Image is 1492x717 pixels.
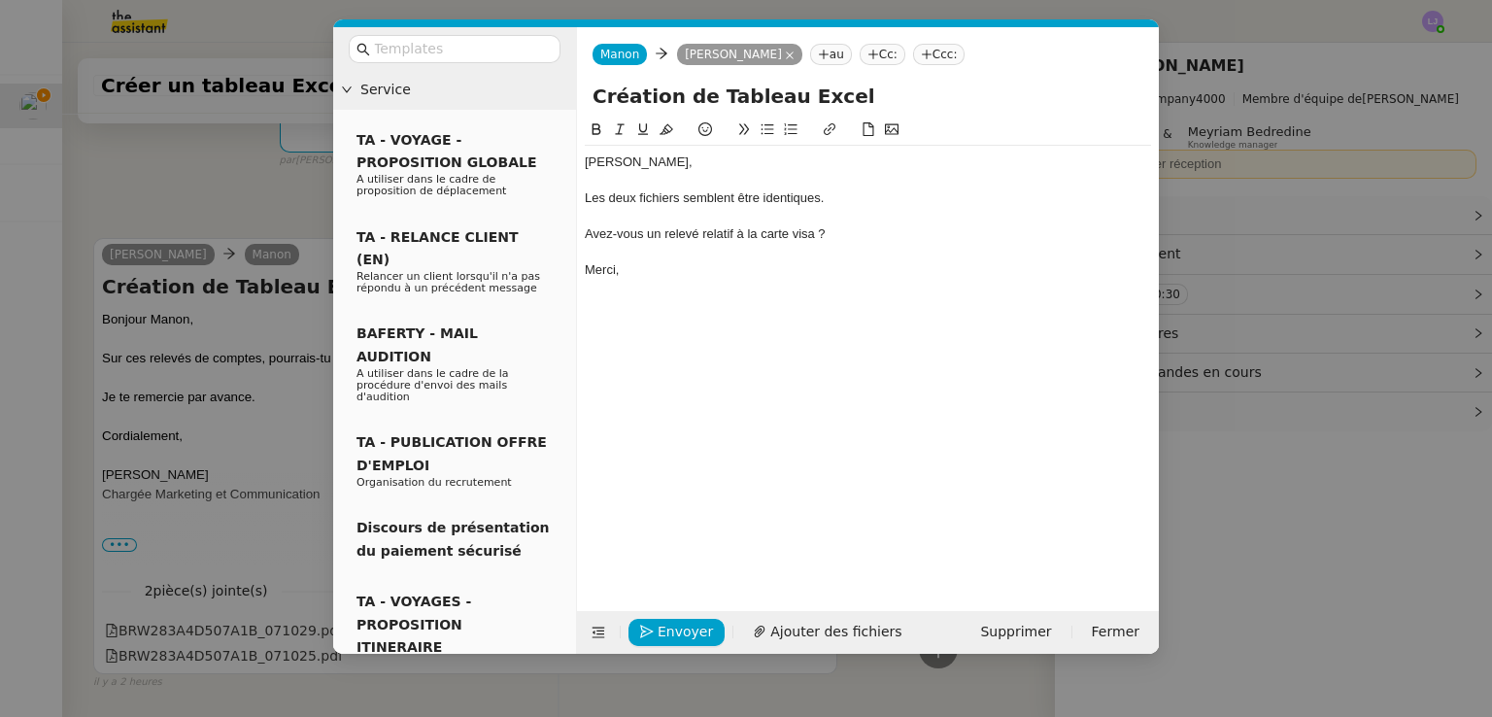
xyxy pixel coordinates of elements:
span: TA - PUBLICATION OFFRE D'EMPLOI [356,434,547,472]
div: Avez-vous un relevé relatif à la carte visa ? [585,225,1151,243]
span: Discours de présentation du paiement sécurisé [356,520,550,558]
nz-tag: au [810,44,852,65]
span: A utiliser dans le cadre de la procédure d'envoi des mails d'audition [356,367,509,403]
span: TA - RELANCE CLIENT (EN) [356,229,519,267]
span: Supprimer [980,621,1051,643]
input: Templates [374,38,549,60]
span: Ajouter des fichiers [770,621,901,643]
button: Supprimer [968,619,1063,646]
span: Fermer [1092,621,1139,643]
span: TA - VOYAGES - PROPOSITION ITINERAIRE [356,594,471,655]
span: Organisation du recrutement [356,476,512,489]
button: Fermer [1080,619,1151,646]
span: Manon [600,48,639,61]
nz-tag: [PERSON_NAME] [677,44,802,65]
nz-tag: Cc: [860,44,905,65]
nz-tag: Ccc: [913,44,966,65]
div: Service [333,71,576,109]
span: TA - VOYAGE - PROPOSITION GLOBALE [356,132,536,170]
div: Les deux fichiers semblent être identiques. [585,189,1151,207]
span: BAFERTY - MAIL AUDITION [356,325,478,363]
span: Service [360,79,568,101]
span: Envoyer [658,621,713,643]
div: [PERSON_NAME], [585,154,1151,171]
input: Subject [593,82,1143,111]
span: A utiliser dans le cadre de proposition de déplacement [356,173,506,197]
span: Relancer un client lorsqu'il n'a pas répondu à un précédent message [356,270,540,294]
button: Envoyer [628,619,725,646]
button: Ajouter des fichiers [741,619,913,646]
div: Merci, [585,261,1151,279]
